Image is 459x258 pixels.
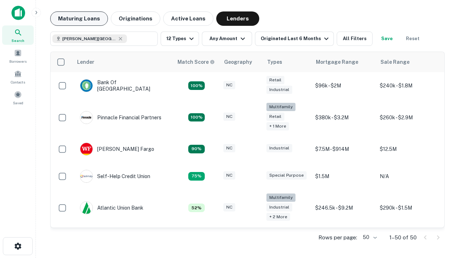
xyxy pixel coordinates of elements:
[263,52,312,72] th: Types
[312,190,376,226] td: $246.5k - $9.2M
[312,135,376,163] td: $7.5M - $914M
[178,58,213,66] h6: Match Score
[376,99,441,135] td: $260k - $2.9M
[223,81,235,89] div: NC
[316,58,358,66] div: Mortgage Range
[312,99,376,135] td: $380k - $3.2M
[2,67,34,86] a: Contacts
[337,32,373,46] button: All Filters
[11,6,25,20] img: capitalize-icon.png
[80,201,143,214] div: Atlantic Union Bank
[266,86,292,94] div: Industrial
[80,111,93,124] img: picture
[13,100,23,106] span: Saved
[267,58,282,66] div: Types
[9,58,27,64] span: Borrowers
[266,213,290,221] div: + 2 more
[188,204,205,212] div: Matching Properties: 7, hasApolloMatch: undefined
[202,32,252,46] button: Any Amount
[376,72,441,99] td: $240k - $1.8M
[223,113,235,121] div: NC
[266,76,284,84] div: Retail
[376,163,441,190] td: N/A
[80,170,93,182] img: picture
[163,11,213,26] button: Active Loans
[11,79,25,85] span: Contacts
[318,233,357,242] p: Rows per page:
[2,88,34,107] a: Saved
[312,72,376,99] td: $96k - $2M
[261,34,331,43] div: Originated Last 6 Months
[178,58,215,66] div: Capitalize uses an advanced AI algorithm to match your search with the best lender. The match sco...
[80,202,93,214] img: picture
[401,32,424,46] button: Reset
[223,171,235,180] div: NC
[220,52,263,72] th: Geography
[380,58,410,66] div: Sale Range
[80,111,161,124] div: Pinnacle Financial Partners
[266,203,292,211] div: Industrial
[2,25,34,45] a: Search
[77,58,94,66] div: Lender
[375,32,398,46] button: Save your search to get updates of matches that match your search criteria.
[266,103,295,111] div: Multifamily
[312,52,376,72] th: Mortgage Range
[376,52,441,72] th: Sale Range
[224,58,252,66] div: Geography
[188,145,205,153] div: Matching Properties: 12, hasApolloMatch: undefined
[376,190,441,226] td: $290k - $1.5M
[173,52,220,72] th: Capitalize uses an advanced AI algorithm to match your search with the best lender. The match sco...
[223,144,235,152] div: NC
[80,143,154,156] div: [PERSON_NAME] Fargo
[266,122,289,130] div: + 1 more
[80,170,150,183] div: Self-help Credit Union
[80,80,93,92] img: picture
[266,193,295,202] div: Multifamily
[80,143,93,155] img: picture
[2,46,34,66] a: Borrowers
[62,35,116,42] span: [PERSON_NAME][GEOGRAPHIC_DATA], [GEOGRAPHIC_DATA]
[11,38,24,43] span: Search
[73,52,173,72] th: Lender
[389,233,417,242] p: 1–50 of 50
[188,172,205,181] div: Matching Properties: 10, hasApolloMatch: undefined
[266,113,284,121] div: Retail
[188,81,205,90] div: Matching Properties: 14, hasApolloMatch: undefined
[50,11,108,26] button: Maturing Loans
[255,32,334,46] button: Originated Last 6 Months
[188,113,205,122] div: Matching Properties: 24, hasApolloMatch: undefined
[266,144,292,152] div: Industrial
[161,32,199,46] button: 12 Types
[80,79,166,92] div: Bank Of [GEOGRAPHIC_DATA]
[360,232,378,243] div: 50
[312,163,376,190] td: $1.5M
[223,203,235,211] div: NC
[111,11,160,26] button: Originations
[266,171,307,180] div: Special Purpose
[423,178,459,212] iframe: Chat Widget
[216,11,259,26] button: Lenders
[376,135,441,163] td: $12.5M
